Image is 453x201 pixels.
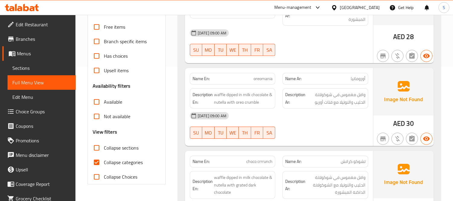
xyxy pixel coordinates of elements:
[407,118,414,129] span: 30
[193,76,210,82] strong: Name En:
[307,91,365,106] span: وافل مغموس في شوكولاتة الحليب والنوتيلا مع فتات أوريو
[239,127,251,139] button: TH
[193,1,213,16] strong: Description En:
[285,178,305,193] strong: Description Ar:
[340,4,380,11] div: [GEOGRAPHIC_DATA]
[104,38,147,45] span: Branch specific items
[16,151,71,159] span: Menu disclaimer
[285,158,301,165] strong: Name Ar:
[16,122,71,130] span: Coupons
[202,127,214,139] button: MO
[229,128,236,137] span: WE
[205,46,212,54] span: MO
[17,50,71,57] span: Menus
[104,159,143,166] span: Collapse categories
[393,118,405,129] span: AED
[251,44,263,56] button: FR
[214,174,273,196] span: waffle dipped in milk chocolate & nutella with grated dark chocolate
[263,44,275,56] button: SA
[266,46,273,54] span: SA
[215,44,227,56] button: TU
[373,68,434,115] img: Ae5nvW7+0k+MAAAAAElFTkSuQmCC
[377,133,389,145] button: Not branch specific item
[16,35,71,43] span: Branches
[2,162,76,177] a: Upsell
[16,180,71,188] span: Coverage Report
[12,79,71,86] span: Full Menu View
[285,91,305,106] strong: Description Ar:
[16,137,71,144] span: Promotions
[215,127,227,139] button: TU
[391,50,404,62] button: Purchased item
[307,174,365,196] span: وافل مغموس في شوكولاتة الحليب والنوتيلا مع الشوكولاتة الداكنة المبشورة
[104,98,122,105] span: Available
[341,158,365,165] span: تشوكو كرانش
[420,133,432,145] button: Available
[8,75,76,90] a: Full Menu View
[16,166,71,173] span: Upsell
[16,21,71,28] span: Edit Restaurant
[104,67,129,74] span: Upsell items
[406,133,418,145] button: Not has choices
[406,50,418,62] button: Not has choices
[420,50,432,62] button: Available
[2,119,76,133] a: Coupons
[241,46,248,54] span: TH
[190,127,202,139] button: SU
[2,46,76,61] a: Menus
[393,31,405,43] span: AED
[443,4,445,11] span: S
[217,128,224,137] span: TU
[241,128,248,137] span: TH
[193,158,210,165] strong: Name En:
[214,91,273,106] span: waffle dipped in milk chocolate & nutella with oreo crumble
[12,93,71,101] span: Edit Menu
[377,50,389,62] button: Not branch specific item
[16,108,71,115] span: Choice Groups
[254,128,261,137] span: FR
[217,46,224,54] span: TU
[93,128,117,135] h3: View filters
[8,61,76,75] a: Sections
[12,64,71,72] span: Sections
[193,91,213,106] strong: Description En:
[93,83,130,89] h3: Availability filters
[2,104,76,119] a: Choice Groups
[104,173,137,180] span: Collapse Choices
[8,90,76,104] a: Edit Menu
[193,178,213,193] strong: Description En:
[266,128,273,137] span: SA
[227,44,239,56] button: WE
[195,30,229,36] span: [DATE] 09:00 AM
[193,46,200,54] span: SU
[407,31,414,43] span: 28
[190,44,202,56] button: SU
[2,133,76,148] a: Promotions
[285,76,301,82] strong: Name Ar:
[229,46,236,54] span: WE
[227,127,239,139] button: WE
[254,76,273,82] span: oreomania
[2,17,76,32] a: Edit Restaurant
[254,46,261,54] span: FR
[246,158,273,165] span: choco crrrunch
[285,5,305,19] strong: Description Ar:
[195,113,229,119] span: [DATE] 09:00 AM
[391,133,404,145] button: Purchased item
[263,127,275,139] button: SA
[2,177,76,191] a: Coverage Report
[202,44,214,56] button: MO
[274,4,311,11] div: Menu-management
[373,151,434,198] img: Ae5nvW7+0k+MAAAAAElFTkSuQmCC
[104,113,130,120] span: Not available
[193,128,200,137] span: SU
[239,44,251,56] button: TH
[104,144,139,151] span: Collapse sections
[104,52,128,60] span: Has choices
[251,127,263,139] button: FR
[104,23,125,31] span: Free items
[2,32,76,46] a: Branches
[2,148,76,162] a: Menu disclaimer
[351,76,365,82] span: أورومانيا
[205,128,212,137] span: MO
